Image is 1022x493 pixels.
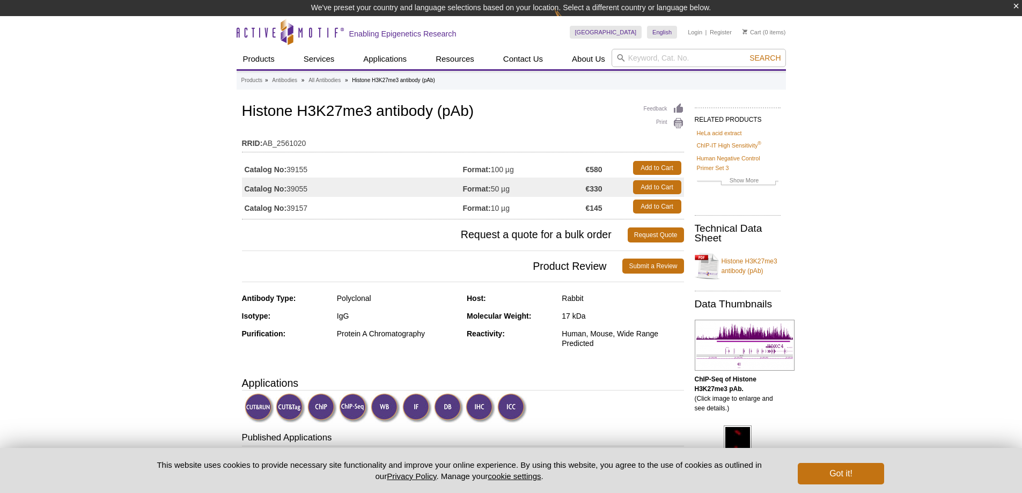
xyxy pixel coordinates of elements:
a: English [647,26,677,39]
td: AB_2561020 [242,132,684,149]
button: Got it! [798,463,884,484]
strong: Molecular Weight: [467,312,531,320]
p: This website uses cookies to provide necessary site functionality and improve your online experie... [138,459,781,482]
a: Add to Cart [633,180,681,194]
strong: €330 [585,184,602,194]
li: » [345,77,348,83]
a: Contact Us [497,49,549,69]
td: 39157 [242,197,463,216]
a: Resources [429,49,481,69]
li: | [705,26,707,39]
strong: Isotype: [242,312,271,320]
a: About Us [565,49,612,69]
a: Services [297,49,341,69]
a: Applications [357,49,413,69]
a: Feedback [644,103,684,115]
img: Dot Blot Validated [434,393,464,423]
strong: Catalog No: [245,165,287,174]
h1: Histone H3K27me3 antibody (pAb) [242,103,684,121]
li: Histone H3K27me3 antibody (pAb) [352,77,435,83]
strong: Format: [463,184,491,194]
span: Search [749,54,781,62]
a: Histone H3K27me3 antibody (pAb) [695,250,781,282]
img: Immunocytochemistry Validated [497,393,527,423]
img: Change Here [554,8,583,33]
img: CUT&Tag Validated [276,393,305,423]
h3: Applications [242,375,684,391]
a: HeLa acid extract [697,128,742,138]
img: ChIP-Seq Validated [339,393,369,423]
strong: €145 [585,203,602,213]
strong: Format: [463,165,491,174]
img: ChIP Validated [307,393,337,423]
h2: Technical Data Sheet [695,224,781,243]
h2: RELATED PRODUCTS [695,107,781,127]
a: Add to Cart [633,161,681,175]
div: 17 kDa [562,311,683,321]
a: Request Quote [628,227,684,242]
li: » [302,77,305,83]
a: [GEOGRAPHIC_DATA] [570,26,642,39]
strong: €580 [585,165,602,174]
li: (0 items) [742,26,786,39]
img: CUT&RUN Validated [245,393,274,423]
img: Your Cart [742,29,747,34]
a: Print [644,117,684,129]
a: Register [710,28,732,36]
a: Cart [742,28,761,36]
div: Protein A Chromatography [337,329,459,339]
div: Human, Mouse, Wide Range Predicted [562,329,683,348]
a: Products [237,49,281,69]
img: Immunofluorescence Validated [402,393,432,423]
p: (Click image to enlarge and see details.) [695,374,781,413]
strong: Purification: [242,329,286,338]
a: Human Negative Control Primer Set 3 [697,153,778,173]
a: ChIP-IT High Sensitivity® [697,141,761,150]
td: 39055 [242,178,463,197]
img: Histone H3K27me3 antibody (pAb) tested by ChIP-Seq. [695,320,795,371]
strong: Catalog No: [245,184,287,194]
button: Search [746,53,784,63]
button: cookie settings [488,472,541,481]
td: 100 µg [463,158,586,178]
a: Privacy Policy [387,472,436,481]
h3: Published Applications [242,431,684,446]
b: ChIP-Seq of Histone H3K27me3 pAb. [695,376,756,393]
a: Submit a Review [622,259,683,274]
div: Polyclonal [337,293,459,303]
div: Rabbit [562,293,683,303]
a: Products [241,76,262,85]
h2: Data Thumbnails [695,299,781,309]
td: 10 µg [463,197,586,216]
img: Western Blot Validated [371,393,400,423]
span: Request a quote for a bulk order [242,227,628,242]
strong: Host: [467,294,486,303]
a: Login [688,28,702,36]
strong: Format: [463,203,491,213]
a: All Antibodies [308,76,341,85]
h2: Enabling Epigenetics Research [349,29,457,39]
a: Show More [697,175,778,188]
div: IgG [337,311,459,321]
img: Immunohistochemistry Validated [466,393,495,423]
span: Product Review [242,259,623,274]
strong: Reactivity: [467,329,505,338]
strong: Catalog No: [245,203,287,213]
td: 50 µg [463,178,586,197]
a: Add to Cart [633,200,681,214]
td: 39155 [242,158,463,178]
strong: Antibody Type: [242,294,296,303]
sup: ® [758,141,761,146]
input: Keyword, Cat. No. [612,49,786,67]
a: Antibodies [272,76,297,85]
strong: RRID: [242,138,263,148]
li: » [265,77,268,83]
